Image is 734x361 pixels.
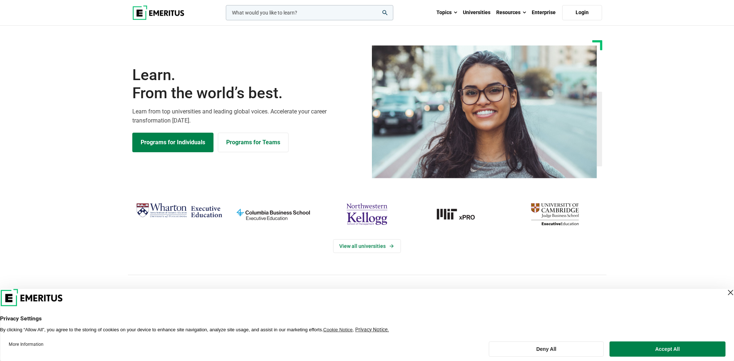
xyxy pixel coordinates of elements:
[418,200,504,228] a: MIT-xPRO
[218,133,289,152] a: Explore for Business
[132,107,363,125] p: Learn from top universities and leading global voices. Accelerate your career transformation [DATE].
[333,239,401,253] a: View Universities
[132,66,363,103] h1: Learn.
[562,5,602,20] a: Login
[372,45,597,178] img: Learn from the world's best
[136,200,223,221] img: Wharton Executive Education
[132,84,363,102] span: From the world’s best.
[511,200,598,228] img: cambridge-judge-business-school
[324,200,410,228] img: northwestern-kellogg
[230,200,316,228] img: columbia-business-school
[226,5,393,20] input: woocommerce-product-search-field-0
[418,200,504,228] img: MIT xPRO
[132,133,213,152] a: Explore Programs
